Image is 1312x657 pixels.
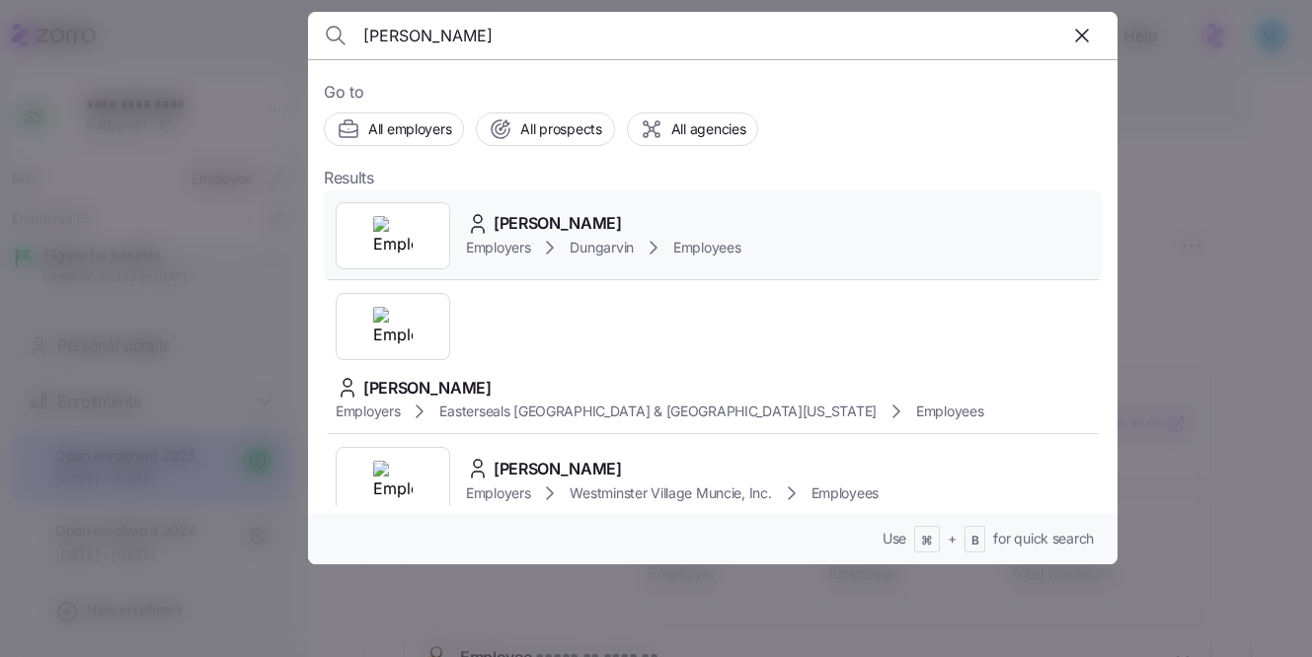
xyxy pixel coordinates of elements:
[811,483,879,503] span: Employees
[948,529,957,548] span: +
[916,401,983,421] span: Employees
[324,112,464,146] button: All employers
[466,483,530,503] span: Employers
[520,119,601,139] span: All prospects
[368,119,451,139] span: All employers
[494,211,622,236] span: [PERSON_NAME]
[373,216,413,255] img: Employer logo
[570,483,771,503] span: Westminster Village Muncie, Inc.
[336,401,400,421] span: Employers
[993,529,1094,548] span: for quick search
[363,376,492,401] span: [PERSON_NAME]
[466,238,530,257] span: Employers
[324,80,1102,105] span: Go to
[627,112,759,146] button: All agencies
[673,238,740,257] span: Employees
[439,401,876,421] span: Easterseals [GEOGRAPHIC_DATA] & [GEOGRAPHIC_DATA][US_STATE]
[971,533,979,549] span: B
[921,533,933,549] span: ⌘
[373,307,413,346] img: Employer logo
[476,112,614,146] button: All prospects
[570,238,633,257] span: Dungarvin
[373,461,413,500] img: Employer logo
[671,119,746,139] span: All agencies
[324,166,374,190] span: Results
[883,529,906,548] span: Use
[494,457,622,481] span: [PERSON_NAME]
